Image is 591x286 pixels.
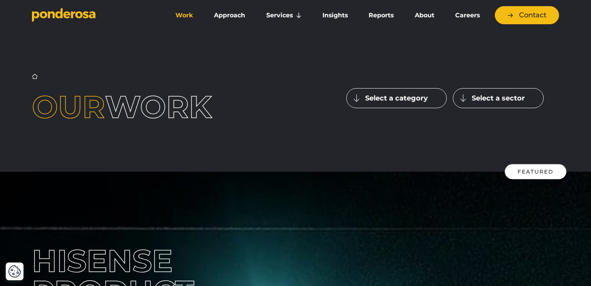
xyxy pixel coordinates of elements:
a: Go to homepage [32,8,155,23]
a: Approach [205,7,254,23]
button: Select a sector [453,88,544,108]
button: Select a category [346,88,447,108]
div: Featured [505,164,566,179]
a: Careers [446,7,489,23]
img: Revisit consent button [8,265,21,278]
span: Our [32,88,105,125]
a: Reports [360,7,402,23]
a: Work [167,7,202,23]
a: About [406,7,443,23]
a: Contact [495,6,559,24]
a: Home [32,74,38,79]
h1: work [32,92,245,122]
a: Insights [314,7,357,23]
button: Cookie Settings [8,265,21,278]
a: Services [257,7,311,23]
